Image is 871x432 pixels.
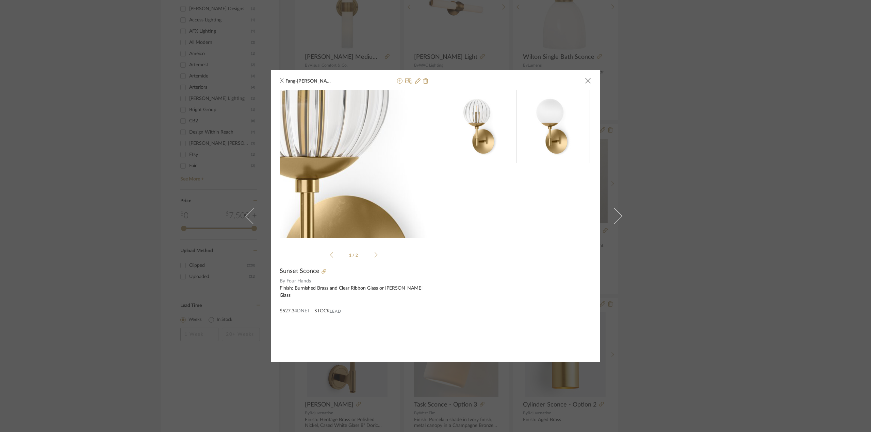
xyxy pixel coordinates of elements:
[581,74,595,87] button: Close
[286,278,428,285] span: Four Hands
[443,90,517,163] img: b8d54821-427b-4de3-9362-9e0b325f10b1_216x216.jpg
[280,309,297,313] span: $527.34
[280,267,319,275] span: Sunset Sconce
[356,253,359,257] span: 2
[280,278,285,285] span: By
[330,309,341,314] span: Lead
[285,78,334,84] span: Fang-[PERSON_NAME]
[516,90,590,163] img: 10c58c3b-0332-4ece-836d-c06b1d572e68_216x216.jpg
[352,253,356,257] span: /
[280,285,428,299] div: Finish: Burnished Brass and Clear Ribbon Glass or [PERSON_NAME] Glass
[349,253,352,257] span: 1
[297,309,310,313] span: DNET
[280,90,428,238] div: 0
[314,308,330,315] span: STOCK
[280,90,428,238] img: b8d54821-427b-4de3-9362-9e0b325f10b1_436x436.jpg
